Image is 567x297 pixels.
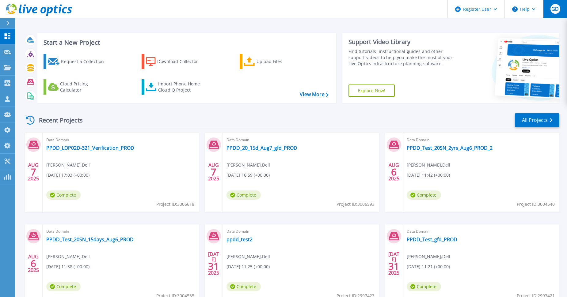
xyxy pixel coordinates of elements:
[60,81,109,93] div: Cloud Pricing Calculator
[407,190,441,200] span: Complete
[226,137,375,143] span: Data Domain
[551,6,559,11] span: GD
[348,38,459,46] div: Support Video Library
[211,169,216,175] span: 7
[407,263,450,270] span: [DATE] 11:21 (+00:00)
[348,85,395,97] a: Explore Now!
[226,190,261,200] span: Complete
[156,201,194,208] span: Project ID: 3006618
[157,55,206,68] div: Download Collector
[208,252,219,275] div: [DATE] 2025
[46,263,89,270] span: [DATE] 11:38 (+00:00)
[300,92,328,97] a: View More
[31,261,36,266] span: 6
[226,253,270,260] span: [PERSON_NAME] , Dell
[348,48,459,67] div: Find tutorials, instructional guides and other support videos to help you make the most of your L...
[407,253,450,260] span: [PERSON_NAME] , Dell
[44,79,112,95] a: Cloud Pricing Calculator
[46,282,81,291] span: Complete
[388,252,400,275] div: [DATE] 2025
[158,81,206,93] div: Import Phone Home CloudIQ Project
[388,264,399,269] span: 31
[44,39,328,46] h3: Start a New Project
[226,236,253,242] a: ppdd_test2
[407,282,441,291] span: Complete
[208,264,219,269] span: 31
[46,190,81,200] span: Complete
[337,201,375,208] span: Project ID: 3006593
[24,113,91,128] div: Recent Projects
[61,55,110,68] div: Request a Collection
[391,169,397,175] span: 6
[226,172,270,179] span: [DATE] 16:59 (+00:00)
[46,253,90,260] span: [PERSON_NAME] , Dell
[142,54,210,69] a: Download Collector
[517,201,555,208] span: Project ID: 3004540
[407,236,457,242] a: PPDD_Test_gfd_PROD
[46,137,195,143] span: Data Domain
[226,282,261,291] span: Complete
[407,228,556,235] span: Data Domain
[407,162,450,168] span: [PERSON_NAME] , Dell
[44,54,112,69] a: Request a Collection
[407,137,556,143] span: Data Domain
[31,169,36,175] span: 7
[226,145,297,151] a: PPDD_20_15d_Aug7_gfd_PROD
[240,54,308,69] a: Upload Files
[407,172,450,179] span: [DATE] 11:42 (+00:00)
[407,145,493,151] a: PPDD_Test_20SN_2yrs_Aug6_PROD_2
[46,228,195,235] span: Data Domain
[515,113,559,127] a: All Projects
[208,161,219,183] div: AUG 2025
[226,162,270,168] span: [PERSON_NAME] , Dell
[46,162,90,168] span: [PERSON_NAME] , Dell
[46,145,134,151] a: PPDD_LOP02D-321_Verification_PROD
[46,172,89,179] span: [DATE] 17:03 (+00:00)
[28,252,39,275] div: AUG 2025
[46,236,134,242] a: PPDD_Test_20SN_15days_Aug6_PROD
[226,263,270,270] span: [DATE] 11:25 (+00:00)
[28,161,39,183] div: AUG 2025
[388,161,400,183] div: AUG 2025
[257,55,306,68] div: Upload Files
[226,228,375,235] span: Data Domain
